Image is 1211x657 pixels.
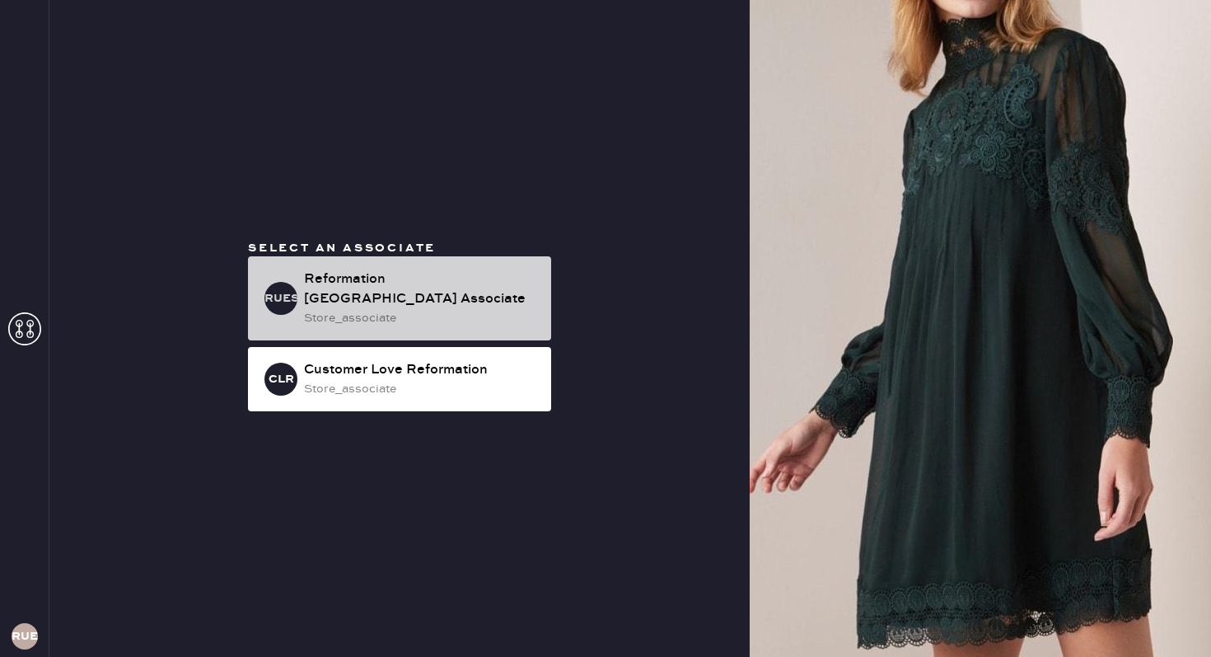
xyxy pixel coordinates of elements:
[304,270,538,309] div: Reformation [GEOGRAPHIC_DATA] Associate
[304,309,538,327] div: store_associate
[304,360,538,380] div: Customer Love Reformation
[1133,583,1204,654] iframe: Front Chat
[264,293,297,304] h3: RUESA
[12,631,38,642] h3: RUES
[269,373,294,385] h3: CLR
[248,241,436,256] span: Select an associate
[304,380,538,398] div: store_associate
